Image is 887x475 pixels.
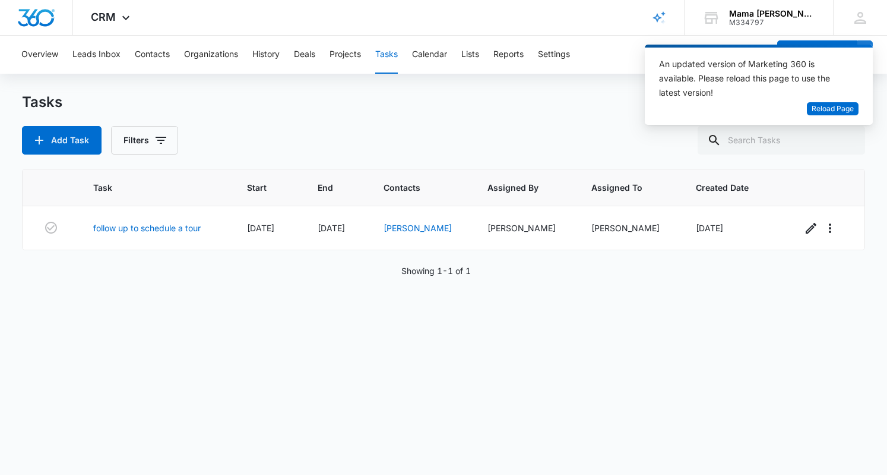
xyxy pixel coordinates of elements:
div: An updated version of Marketing 360 is available. Please reload this page to use the latest version! [659,57,844,100]
span: [DATE] [318,223,345,233]
span: Contacts [384,181,442,194]
button: Organizations [184,36,238,74]
button: Reports [493,36,524,74]
span: [DATE] [247,223,274,233]
button: Contacts [135,36,170,74]
span: Task [93,181,201,194]
span: Assigned By [487,181,546,194]
button: Deals [294,36,315,74]
button: Tasks [375,36,398,74]
button: Add Task [22,126,102,155]
button: Settings [538,36,570,74]
button: Lists [461,36,479,74]
span: Created Date [696,181,756,194]
div: [PERSON_NAME] [487,222,563,234]
input: Search Tasks [698,126,865,155]
div: account id [729,18,816,27]
button: Calendar [412,36,447,74]
button: Leads Inbox [72,36,121,74]
span: [DATE] [696,223,723,233]
a: [PERSON_NAME] [384,223,452,233]
button: Reload Page [807,102,859,116]
a: follow up to schedule a tour [93,222,201,234]
h1: Tasks [22,93,62,111]
span: Start [247,181,271,194]
button: Overview [21,36,58,74]
span: End [318,181,338,194]
button: Projects [330,36,361,74]
button: History [252,36,280,74]
span: Assigned To [591,181,650,194]
span: CRM [91,11,116,23]
div: [PERSON_NAME] [591,222,667,234]
p: Showing 1-1 of 1 [401,265,471,277]
div: account name [729,9,816,18]
span: Reload Page [812,103,854,115]
button: Add Contact [777,40,857,69]
button: Filters [111,126,178,155]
